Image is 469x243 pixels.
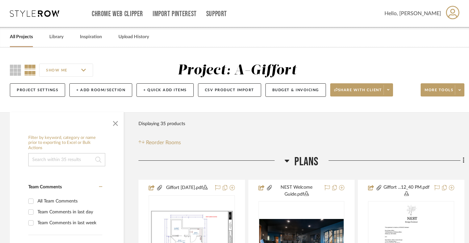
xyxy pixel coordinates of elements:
a: Upload History [118,33,149,41]
a: Inspiration [80,33,102,41]
div: Project: A-Giffort [178,64,297,77]
span: Plans [294,155,319,169]
span: Reorder Rooms [146,139,181,147]
div: Team Comments in last day [37,207,101,217]
span: More tools [425,88,453,97]
button: Project Settings [10,83,65,97]
button: NEST Welcome Guide.pdf [273,184,321,198]
h6: Filter by keyword, category or name prior to exporting to Excel or Bulk Actions [28,135,105,151]
button: More tools [421,83,464,96]
a: Import Pinterest [153,11,197,17]
a: Chrome Web Clipper [92,11,143,17]
button: Reorder Rooms [138,139,181,147]
input: Search within 35 results [28,153,105,166]
a: Library [49,33,63,41]
div: Team Comments in last week [37,218,101,228]
button: Close [109,116,122,129]
span: Team Comments [28,185,62,189]
button: CSV Product Import [198,83,261,97]
button: Giffort [DATE].pdf [163,184,211,192]
div: Displaying 35 products [138,117,185,130]
div: All Team Comments [37,196,101,206]
button: + Quick Add Items [136,83,194,97]
span: Hello, [PERSON_NAME] [384,10,441,17]
span: Share with client [334,88,382,97]
a: All Projects [10,33,33,41]
button: Giffort ...12_40 PM.pdf [382,184,431,198]
button: + Add Room/Section [69,83,132,97]
button: Share with client [330,83,393,96]
button: Budget & Invoicing [265,83,326,97]
a: Support [206,11,227,17]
